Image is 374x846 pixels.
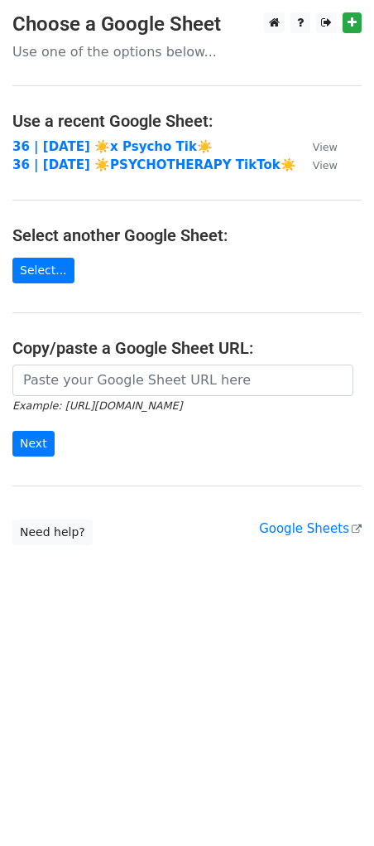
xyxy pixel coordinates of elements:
a: View [296,157,338,172]
h4: Use a recent Google Sheet: [12,111,362,131]
input: Next [12,431,55,457]
a: 36 | [DATE] ☀️x Psycho Tik☀️ [12,139,213,154]
p: Use one of the options below... [12,43,362,60]
a: View [296,139,338,154]
a: 36 | [DATE] ☀️PSYCHOTHERAPY TikTok☀️ [12,157,296,172]
small: View [313,141,338,153]
h4: Copy/paste a Google Sheet URL: [12,338,362,358]
a: Select... [12,258,74,283]
h3: Choose a Google Sheet [12,12,362,36]
a: Need help? [12,520,93,545]
h4: Select another Google Sheet: [12,225,362,245]
input: Paste your Google Sheet URL here [12,365,353,396]
small: Example: [URL][DOMAIN_NAME] [12,399,182,412]
small: View [313,159,338,172]
a: Google Sheets [259,521,362,536]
